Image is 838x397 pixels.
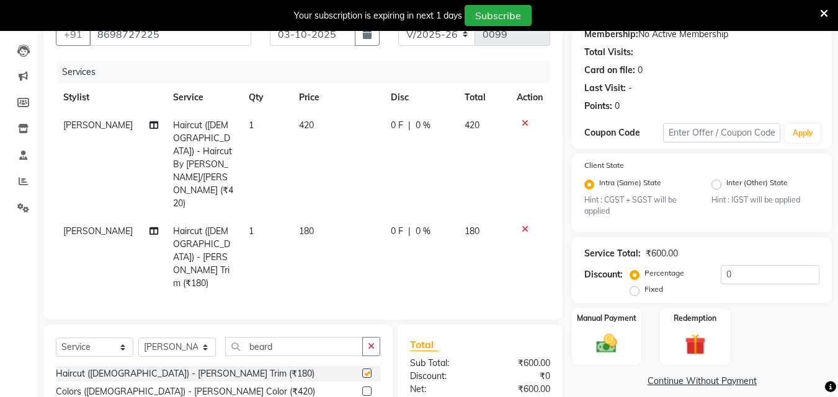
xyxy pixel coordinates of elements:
[383,84,457,111] th: Disc
[408,119,411,132] span: |
[584,28,638,41] div: Membership:
[584,82,626,95] div: Last Visit:
[294,9,462,22] div: Your subscription is expiring in next 1 days
[89,22,251,46] input: Search by Name/Mobile/Email/Code
[480,383,559,396] div: ₹600.00
[63,120,133,131] span: [PERSON_NAME]
[480,370,559,383] div: ₹0
[584,194,692,217] small: Hint : CGST + SGST will be applied
[584,126,662,139] div: Coupon Code
[663,123,780,142] input: Enter Offer / Coupon Code
[391,225,403,238] span: 0 F
[644,284,663,295] label: Fixed
[465,225,479,237] span: 180
[56,22,91,46] button: +91
[416,119,430,132] span: 0 %
[401,370,480,383] div: Discount:
[173,120,233,209] span: Haircut ([DEMOGRAPHIC_DATA]) - Haircut By [PERSON_NAME]/[PERSON_NAME] (₹420)
[590,331,623,355] img: _cash.svg
[173,225,230,289] span: Haircut ([DEMOGRAPHIC_DATA]) - [PERSON_NAME] Trim (₹180)
[299,120,314,131] span: 420
[785,124,821,142] button: Apply
[674,313,716,324] label: Redemption
[644,268,684,279] label: Percentage
[249,120,254,131] span: 1
[57,61,559,84] div: Services
[584,64,635,77] div: Card on file:
[292,84,383,111] th: Price
[615,100,620,113] div: 0
[166,84,241,111] th: Service
[638,64,643,77] div: 0
[63,225,133,237] span: [PERSON_NAME]
[401,383,480,396] div: Net:
[509,84,550,111] th: Action
[299,225,314,237] span: 180
[480,357,559,370] div: ₹600.00
[416,225,430,238] span: 0 %
[56,367,314,380] div: Haircut ([DEMOGRAPHIC_DATA]) - [PERSON_NAME] Trim (₹180)
[584,268,623,281] div: Discount:
[249,225,254,237] span: 1
[574,375,829,388] a: Continue Without Payment
[679,331,712,357] img: _gift.svg
[584,46,633,59] div: Total Visits:
[628,82,632,95] div: -
[56,84,166,111] th: Stylist
[465,120,479,131] span: 420
[408,225,411,238] span: |
[584,28,819,41] div: No Active Membership
[584,160,624,171] label: Client State
[599,177,661,192] label: Intra (Same) State
[225,337,363,356] input: Search or Scan
[410,338,439,351] span: Total
[457,84,510,111] th: Total
[241,84,292,111] th: Qty
[711,194,819,206] small: Hint : IGST will be applied
[391,119,403,132] span: 0 F
[465,5,532,26] button: Subscribe
[726,177,788,192] label: Inter (Other) State
[577,313,636,324] label: Manual Payment
[584,100,612,113] div: Points:
[401,357,480,370] div: Sub Total:
[646,247,678,260] div: ₹600.00
[584,247,641,260] div: Service Total:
